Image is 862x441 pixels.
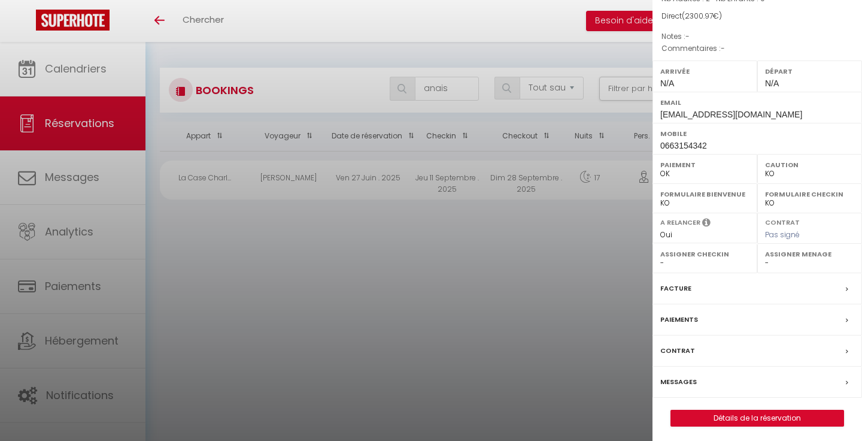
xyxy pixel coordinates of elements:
label: Contrat [660,345,695,357]
span: - [685,31,690,41]
span: N/A [765,78,779,88]
p: Commentaires : [661,43,853,55]
span: - [721,43,725,53]
label: Messages [660,376,697,388]
button: Ouvrir le widget de chat LiveChat [10,5,45,41]
div: Direct [661,11,853,22]
label: Formulaire Bienvenue [660,188,749,200]
label: Assigner Checkin [660,248,749,260]
label: Contrat [765,218,800,225]
span: ( €) [682,11,722,21]
span: 0663154342 [660,141,707,150]
span: 2300.97 [685,11,713,21]
label: Caution [765,159,854,171]
span: Pas signé [765,229,800,240]
p: Notes : [661,31,853,43]
label: Paiement [660,159,749,171]
label: A relancer [660,218,700,228]
span: N/A [660,78,674,88]
label: Formulaire Checkin [765,188,854,200]
label: Assigner Menage [765,248,854,260]
span: [EMAIL_ADDRESS][DOMAIN_NAME] [660,110,802,119]
label: Mobile [660,128,854,140]
label: Facture [660,282,691,295]
a: Détails de la réservation [671,410,843,426]
label: Paiements [660,313,698,326]
label: Email [660,96,854,108]
button: Détails de la réservation [670,410,844,427]
label: Arrivée [660,65,749,77]
label: Départ [765,65,854,77]
i: Sélectionner OUI si vous souhaiter envoyer les séquences de messages post-checkout [702,218,711,231]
